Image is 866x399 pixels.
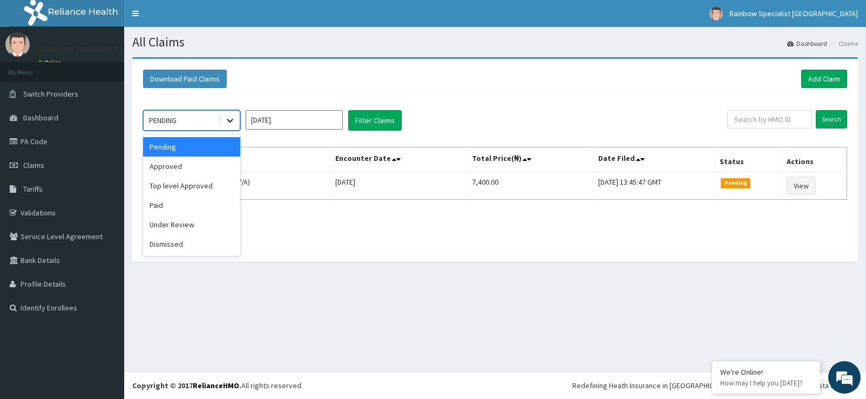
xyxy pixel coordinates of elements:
[193,381,239,390] a: RelianceHMO
[593,147,715,172] th: Date Filed
[23,160,44,170] span: Claims
[38,44,208,53] p: Rainbow Specialist [GEOGRAPHIC_DATA]
[63,126,149,235] span: We're online!
[787,177,816,195] a: View
[20,54,44,81] img: d_794563401_company_1708531726252_794563401
[143,137,240,157] div: Pending
[816,110,847,129] input: Search
[828,39,858,48] li: Claims
[143,215,240,234] div: Under Review
[593,172,715,200] td: [DATE] 13:45:47 GMT
[721,178,750,188] span: Pending
[132,381,241,390] strong: Copyright © 2017 .
[56,60,181,75] div: Chat with us now
[5,32,30,57] img: User Image
[330,147,467,172] th: Encounter Date
[132,35,858,49] h1: All Claims
[729,9,858,18] span: Rainbow Specialist [GEOGRAPHIC_DATA]
[5,276,206,314] textarea: Type your message and hit 'Enter'
[727,110,812,129] input: Search by HMO ID
[124,371,866,399] footer: All rights reserved.
[801,70,847,88] a: Add Claim
[787,39,827,48] a: Dashboard
[246,110,343,130] input: Select Month and Year
[149,115,177,126] div: PENDING
[720,367,812,377] div: We're Online!
[715,147,782,172] th: Status
[467,147,593,172] th: Total Price(₦)
[709,7,723,21] img: User Image
[348,110,402,131] button: Filter Claims
[143,195,240,215] div: Paid
[782,147,847,172] th: Actions
[330,172,467,200] td: [DATE]
[23,89,78,99] span: Switch Providers
[572,380,858,391] div: Redefining Heath Insurance in [GEOGRAPHIC_DATA] using Telemedicine and Data Science!
[143,70,227,88] button: Download Paid Claims
[143,176,240,195] div: Top level Approved
[38,59,64,66] a: Online
[177,5,203,31] div: Minimize live chat window
[143,234,240,254] div: Dismissed
[720,378,812,388] p: How may I help you today?
[467,172,593,200] td: 7,400.00
[23,113,58,123] span: Dashboard
[23,184,43,194] span: Tariffs
[143,157,240,176] div: Approved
